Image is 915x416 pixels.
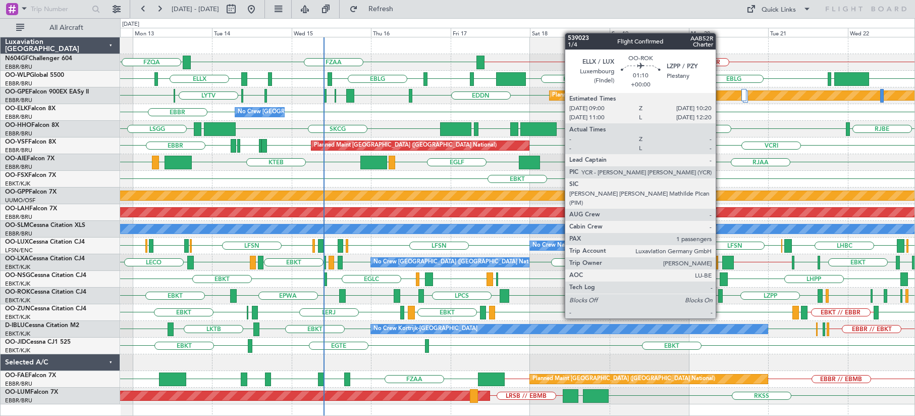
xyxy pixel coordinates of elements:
div: Mon 20 [689,28,768,37]
span: OO-AIE [5,156,27,162]
a: OO-JIDCessna CJ1 525 [5,339,71,345]
span: OO-LUX [5,239,29,245]
div: Tue 14 [212,28,291,37]
a: OO-LUXCessna Citation CJ4 [5,239,85,245]
span: OO-SLM [5,222,29,228]
span: [DATE] - [DATE] [172,5,219,14]
div: No Crew [GEOGRAPHIC_DATA] ([GEOGRAPHIC_DATA] National) [373,255,543,270]
a: EBBR/BRU [5,97,32,104]
span: OO-LAH [5,206,29,212]
a: D-IBLUCessna Citation M2 [5,322,79,329]
a: EBKT/KJK [5,347,30,354]
span: OO-HHO [5,122,31,128]
div: No Crew Kortrijk-[GEOGRAPHIC_DATA] [373,321,477,337]
a: OO-FAEFalcon 7X [5,373,56,379]
div: Sat 18 [530,28,609,37]
span: OO-ROK [5,289,30,295]
a: OO-LUMFalcon 7X [5,389,58,395]
div: No Crew [GEOGRAPHIC_DATA] ([GEOGRAPHIC_DATA] National) [238,105,407,120]
span: D-IBLU [5,322,25,329]
button: All Aircraft [11,20,110,36]
a: OO-HHOFalcon 8X [5,122,59,128]
span: OO-GPE [5,89,29,95]
div: Fri 17 [451,28,530,37]
a: EBBR/BRU [5,163,32,171]
a: EBKT/KJK [5,330,30,338]
span: OO-ELK [5,106,28,112]
div: No Crew Nancy (Essey) [532,238,593,253]
a: EBKT/KJK [5,280,30,288]
div: [DATE] [122,20,139,29]
span: OO-VSF [5,139,28,145]
a: OO-LXACessna Citation CJ4 [5,256,85,262]
a: EBBR/BRU [5,63,32,71]
a: OO-WLPGlobal 5500 [5,72,64,78]
a: N604GFChallenger 604 [5,56,72,62]
button: Refresh [345,1,405,17]
a: EBBR/BRU [5,397,32,404]
a: OO-ZUNCessna Citation CJ4 [5,306,86,312]
a: OO-ROKCessna Citation CJ4 [5,289,86,295]
a: EBBR/BRU [5,113,32,121]
a: EBBR/BRU [5,130,32,137]
span: OO-FAE [5,373,28,379]
a: OO-GPPFalcon 7X [5,189,57,195]
a: EBBR/BRU [5,80,32,87]
span: All Aircraft [26,24,106,31]
a: EBBR/BRU [5,213,32,221]
div: Planned Maint [GEOGRAPHIC_DATA] ([GEOGRAPHIC_DATA] National) [532,372,715,387]
input: Trip Number [31,2,89,17]
span: OO-LXA [5,256,29,262]
a: OO-SLMCessna Citation XLS [5,222,85,228]
button: Quick Links [741,1,816,17]
a: OO-GPEFalcon 900EX EASy II [5,89,89,95]
span: OO-WLP [5,72,30,78]
span: OO-FSX [5,172,28,178]
div: Planned Maint [GEOGRAPHIC_DATA] ([GEOGRAPHIC_DATA] National) [314,138,497,153]
div: Planned Maint Nurnberg [552,88,615,103]
span: OO-NSG [5,272,30,279]
a: OO-NSGCessna Citation CJ4 [5,272,86,279]
a: EBBR/BRU [5,380,32,388]
a: EBKT/KJK [5,313,30,321]
a: OO-LAHFalcon 7X [5,206,57,212]
div: Quick Links [762,5,796,15]
a: EBKT/KJK [5,180,30,188]
a: OO-FSXFalcon 7X [5,172,56,178]
div: Sun 19 [610,28,689,37]
span: N604GF [5,56,29,62]
span: OO-LUM [5,389,30,395]
a: OO-VSFFalcon 8X [5,139,56,145]
span: OO-GPP [5,189,29,195]
a: EBKT/KJK [5,297,30,304]
a: EBBR/BRU [5,230,32,238]
a: UUMO/OSF [5,197,35,204]
span: OO-JID [5,339,26,345]
span: Refresh [360,6,402,13]
div: Thu 16 [371,28,450,37]
span: OO-ZUN [5,306,30,312]
a: OO-ELKFalcon 8X [5,106,56,112]
a: LFSN/ENC [5,247,33,254]
div: Tue 21 [768,28,847,37]
a: EBKT/KJK [5,263,30,271]
a: EBBR/BRU [5,147,32,154]
a: OO-AIEFalcon 7X [5,156,55,162]
div: Mon 13 [133,28,212,37]
div: Wed 15 [292,28,371,37]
